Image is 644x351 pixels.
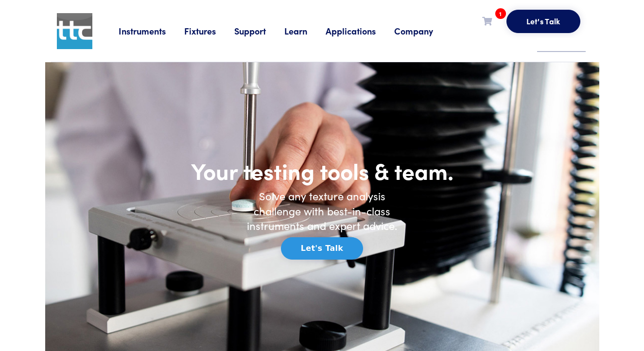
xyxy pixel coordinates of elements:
a: Company [394,25,452,37]
a: Applications [326,25,394,37]
a: Instruments [119,25,184,37]
button: Let's Talk [281,237,363,260]
a: Support [234,25,284,37]
img: ttc_logo_1x1_v1.0.png [57,13,93,49]
h1: Your testing tools & team. [157,157,487,185]
button: Let's Talk [506,10,580,33]
a: Fixtures [184,25,234,37]
span: 1 [495,8,506,19]
h6: Solve any texture analysis challenge with best-in-class instruments and expert advice. [240,189,405,233]
a: Learn [284,25,326,37]
a: 1 [482,15,492,27]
